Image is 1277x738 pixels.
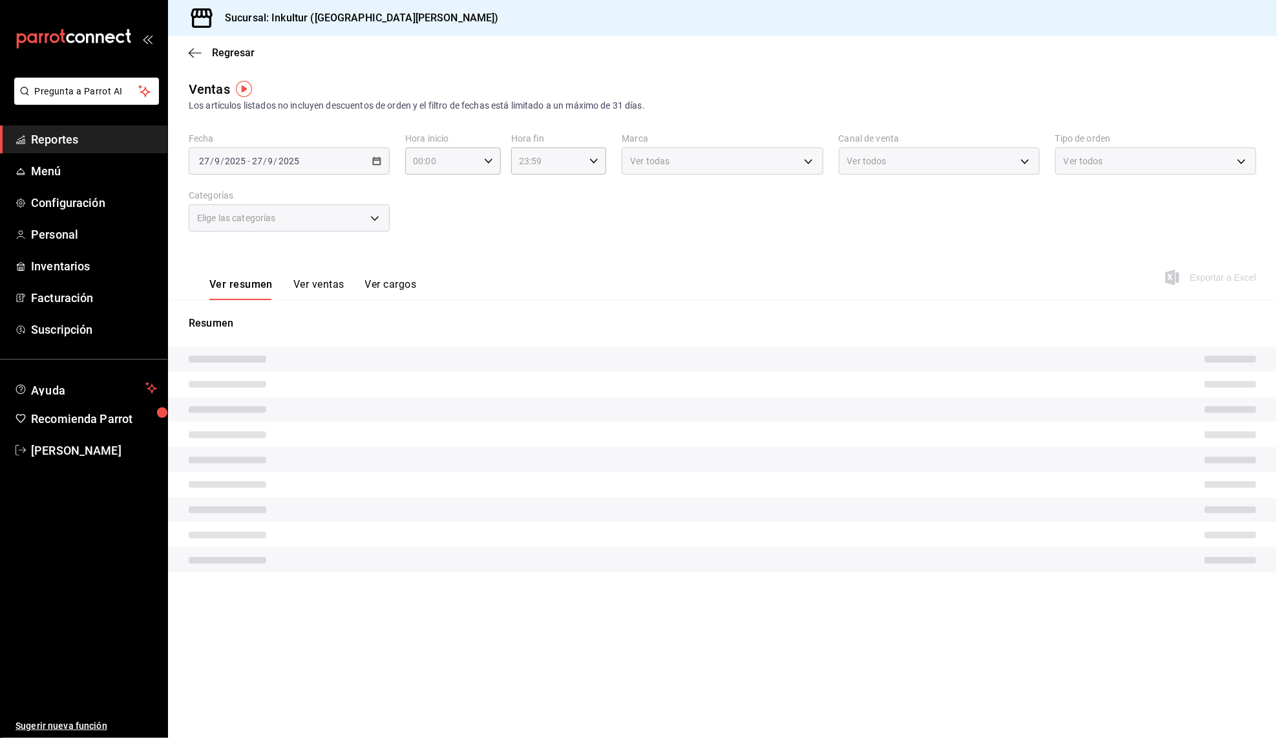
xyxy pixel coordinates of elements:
span: Reportes [31,131,157,148]
span: / [263,156,267,166]
span: / [210,156,214,166]
span: Configuración [31,194,157,212]
button: Pregunta a Parrot AI [14,78,159,105]
input: ---- [224,156,246,166]
span: / [220,156,224,166]
label: Hora fin [511,135,607,144]
span: [PERSON_NAME] [31,442,157,459]
span: Menú [31,162,157,180]
button: open_drawer_menu [142,34,153,44]
label: Categorías [189,191,390,201]
button: Ver ventas [293,278,344,300]
label: Hora inicio [405,135,501,144]
input: -- [214,156,220,166]
label: Tipo de orden [1055,135,1256,144]
a: Pregunta a Parrot AI [9,94,159,107]
span: Ver todas [630,155,670,168]
span: Personal [31,226,157,243]
input: -- [251,156,263,166]
span: / [274,156,278,166]
span: Recomienda Parrot [31,410,157,428]
label: Marca [622,135,823,144]
input: ---- [278,156,300,166]
img: Tooltip marker [236,81,252,97]
button: Ver resumen [209,278,273,300]
button: Ver cargos [365,278,417,300]
span: Ayuda [31,380,140,396]
span: Ver todos [1064,155,1103,168]
div: navigation tabs [209,278,416,300]
span: Pregunta a Parrot AI [35,85,139,98]
button: Regresar [189,47,255,59]
p: Resumen [189,316,1256,331]
input: -- [268,156,274,166]
span: Ver todos [847,155,887,168]
label: Canal de venta [839,135,1040,144]
span: - [248,156,250,166]
h3: Sucursal: Inkultur ([GEOGRAPHIC_DATA][PERSON_NAME]) [215,10,499,26]
label: Fecha [189,135,390,144]
span: Suscripción [31,321,157,338]
span: Facturación [31,289,157,307]
div: Ventas [189,80,230,99]
span: Sugerir nueva función [16,719,157,733]
input: -- [198,156,210,166]
div: Los artículos listados no incluyen descuentos de orden y el filtro de fechas está limitado a un m... [189,99,1256,113]
span: Inventarios [31,257,157,275]
span: Regresar [212,47,255,59]
span: Elige las categorías [197,212,276,224]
